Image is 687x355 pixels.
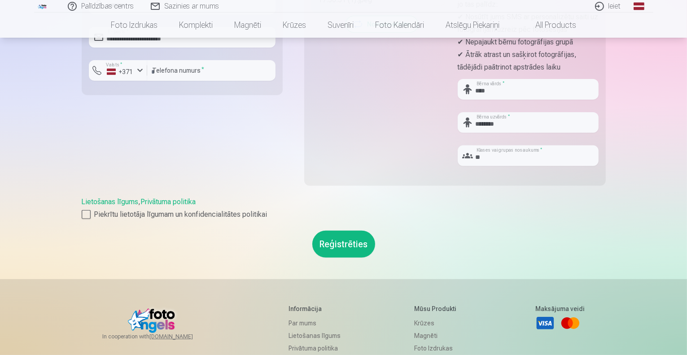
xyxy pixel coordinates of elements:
span: In cooperation with [102,333,214,340]
a: Privātuma politika [289,342,341,355]
h5: Informācija [289,304,341,313]
a: Lietošanas līgums [289,329,341,342]
div: +371 [107,67,134,76]
a: Magnēti [414,329,461,342]
a: Foto kalendāri [364,13,435,38]
a: Foto izdrukas [100,13,168,38]
a: Suvenīri [317,13,364,38]
label: Piekrītu lietotāja līgumam un konfidencialitātes politikai [82,209,606,220]
h5: Mūsu produkti [414,304,461,313]
p: ✔ Ātrāk atrast un sašķirot fotogrāfijas, tādējādi paātrinot apstrādes laiku [458,48,599,74]
a: [DOMAIN_NAME] [149,333,214,340]
a: All products [510,13,587,38]
a: Privātuma politika [141,197,196,206]
h5: Maksājuma veidi [535,304,585,313]
a: Mastercard [560,313,580,333]
div: , [82,197,606,220]
label: Valsts [103,61,125,68]
button: Valsts*+371 [89,60,147,81]
a: Atslēgu piekariņi [435,13,510,38]
a: Komplekti [168,13,223,38]
a: Visa [535,313,555,333]
img: /fa1 [38,4,48,9]
a: Lietošanas līgums [82,197,139,206]
a: Foto izdrukas [414,342,461,355]
button: Reģistrēties [312,231,375,258]
a: Krūzes [272,13,317,38]
a: Krūzes [414,317,461,329]
a: Par mums [289,317,341,329]
a: Magnēti [223,13,272,38]
p: ✔ Nepajaukt bērnu fotogrāfijas grupā [458,36,599,48]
